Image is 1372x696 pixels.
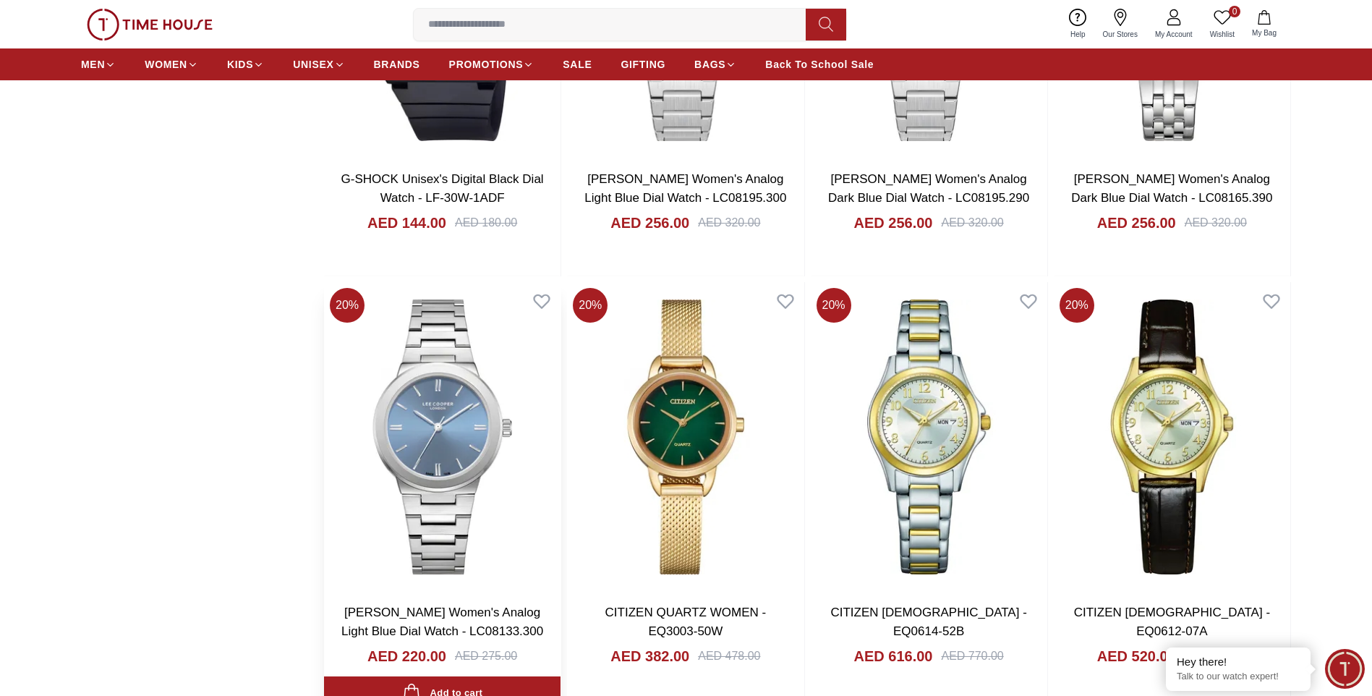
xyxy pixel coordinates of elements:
img: Lee Cooper Women's Analog Light Blue Dial Watch - LC08133.300 [324,282,561,592]
span: BRANDS [374,57,420,72]
a: [PERSON_NAME] Women's Analog Dark Blue Dial Watch - LC08165.390 [1071,172,1272,205]
span: PROMOTIONS [449,57,524,72]
a: [PERSON_NAME] Women's Analog Dark Blue Dial Watch - LC08195.290 [828,172,1029,205]
span: 20 % [330,288,365,323]
div: AED 478.00 [698,648,760,665]
h4: AED 616.00 [854,646,933,666]
a: [PERSON_NAME] Women's Analog Light Blue Dial Watch - LC08195.300 [584,172,786,205]
span: KIDS [227,57,253,72]
div: AED 180.00 [455,214,517,232]
a: G-SHOCK Unisex's Digital Black Dial Watch - LF-30W-1ADF [341,172,544,205]
h4: AED 382.00 [610,646,689,666]
h4: AED 220.00 [367,646,446,666]
span: Wishlist [1204,29,1240,40]
a: UNISEX [293,51,344,77]
a: BAGS [694,51,736,77]
img: CITIZEN Ladies - EQ0612-07A [1054,282,1290,592]
span: 0 [1229,6,1240,17]
span: 20 % [1060,288,1094,323]
a: 0Wishlist [1201,6,1243,43]
p: Talk to our watch expert! [1177,671,1300,683]
h4: AED 256.00 [610,213,689,233]
a: CITIZEN [DEMOGRAPHIC_DATA] - EQ0614-52B [830,606,1026,638]
div: AED 770.00 [941,648,1003,665]
a: BRANDS [374,51,420,77]
img: CITIZEN QUARTZ WOMEN - EQ3003-50W [567,282,804,592]
h4: AED 144.00 [367,213,446,233]
a: Back To School Sale [765,51,874,77]
img: CITIZEN Ladies - EQ0614-52B [811,282,1047,592]
div: AED 320.00 [941,214,1003,232]
span: 20 % [573,288,608,323]
a: WOMEN [145,51,198,77]
a: Our Stores [1094,6,1146,43]
span: MEN [81,57,105,72]
span: Help [1065,29,1091,40]
img: ... [87,9,213,41]
a: CITIZEN [DEMOGRAPHIC_DATA] - EQ0612-07A [1074,606,1270,638]
a: SALE [563,51,592,77]
div: Hey there! [1177,655,1300,669]
div: AED 275.00 [455,648,517,665]
span: 20 % [817,288,851,323]
a: Help [1062,6,1094,43]
span: Our Stores [1097,29,1143,40]
span: My Bag [1246,27,1282,38]
span: SALE [563,57,592,72]
div: AED 320.00 [1185,214,1247,232]
span: GIFTING [621,57,665,72]
span: UNISEX [293,57,333,72]
div: AED 320.00 [698,214,760,232]
span: My Account [1149,29,1198,40]
a: MEN [81,51,116,77]
a: KIDS [227,51,264,77]
span: Back To School Sale [765,57,874,72]
h4: AED 256.00 [854,213,933,233]
a: PROMOTIONS [449,51,534,77]
button: My Bag [1243,7,1285,41]
span: BAGS [694,57,725,72]
a: GIFTING [621,51,665,77]
h4: AED 256.00 [1097,213,1176,233]
h4: AED 520.00 [1097,646,1176,666]
a: CITIZEN QUARTZ WOMEN - EQ3003-50W [605,606,767,638]
a: [PERSON_NAME] Women's Analog Light Blue Dial Watch - LC08133.300 [341,606,543,638]
span: WOMEN [145,57,187,72]
div: Chat Widget [1325,649,1365,689]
